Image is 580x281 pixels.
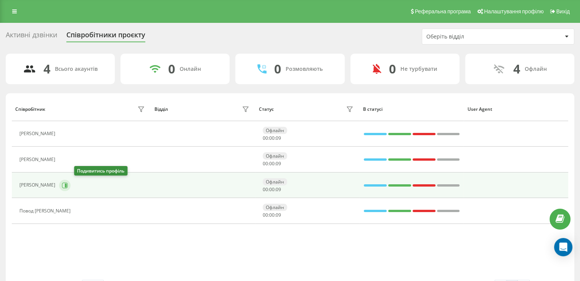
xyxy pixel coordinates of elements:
div: 0 [389,62,396,76]
div: Офлайн [263,204,287,211]
span: 00 [263,160,268,167]
span: 00 [269,212,275,218]
div: [PERSON_NAME] [19,157,57,162]
div: Не турбувати [400,66,437,72]
div: Офлайн [263,127,287,134]
div: Статус [259,107,274,112]
div: [PERSON_NAME] [19,131,57,136]
div: Онлайн [180,66,201,72]
div: 4 [513,62,520,76]
div: Подивитись профіль [74,166,127,176]
div: Офлайн [524,66,546,72]
div: [PERSON_NAME] [19,182,57,188]
span: 00 [263,186,268,193]
span: Реферальна програма [415,8,471,14]
div: Офлайн [263,152,287,160]
div: : : [263,136,281,141]
span: 00 [269,160,275,167]
div: Активні дзвінки [6,31,57,43]
div: Відділ [154,107,168,112]
span: 09 [276,135,281,141]
span: Налаштування профілю [484,8,543,14]
span: 00 [269,135,275,141]
div: : : [263,212,281,218]
div: : : [263,161,281,166]
div: Розмовляють [286,66,323,72]
span: 00 [263,135,268,141]
span: 00 [263,212,268,218]
span: 09 [276,160,281,167]
span: 00 [269,186,275,193]
div: Оберіть відділ [426,34,517,40]
div: Співробітники проєкту [66,31,145,43]
div: Всього акаунтів [55,66,98,72]
div: 4 [43,62,50,76]
div: Офлайн [263,178,287,185]
div: Співробітник [15,107,45,112]
span: Вихід [556,8,570,14]
div: Повод [PERSON_NAME] [19,208,72,214]
div: User Agent [468,107,565,112]
div: 0 [168,62,175,76]
span: 09 [276,186,281,193]
div: В статусі [363,107,460,112]
span: 09 [276,212,281,218]
div: : : [263,187,281,192]
div: Open Intercom Messenger [554,238,572,256]
div: 0 [274,62,281,76]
